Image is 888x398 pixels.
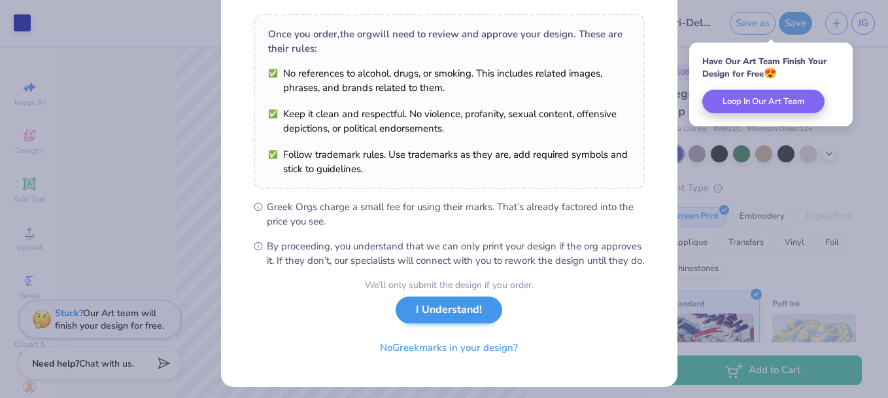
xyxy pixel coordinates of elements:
div: Have Our Art Team Finish Your Design for Free [702,56,840,80]
button: I Understand! [396,297,502,323]
button: Loop In Our Art Team [702,90,825,113]
span: 😍 [764,66,777,81]
span: Greek Orgs charge a small fee for using their marks. That’s already factored into the price you see. [267,200,645,228]
div: Once you order, the org will need to review and approve your design. These are their rules: [268,27,630,56]
li: Keep it clean and respectful. No violence, profanity, sexual content, offensive depictions, or po... [268,107,630,136]
li: Follow trademark rules. Use trademarks as they are, add required symbols and stick to guidelines. [268,147,630,176]
button: NoGreekmarks in your design? [369,335,529,361]
span: By proceeding, you understand that we can only print your design if the org approves it. If they ... [267,239,645,268]
div: We’ll only submit the design if you order. [365,278,534,292]
li: No references to alcohol, drugs, or smoking. This includes related images, phrases, and brands re... [268,66,630,95]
